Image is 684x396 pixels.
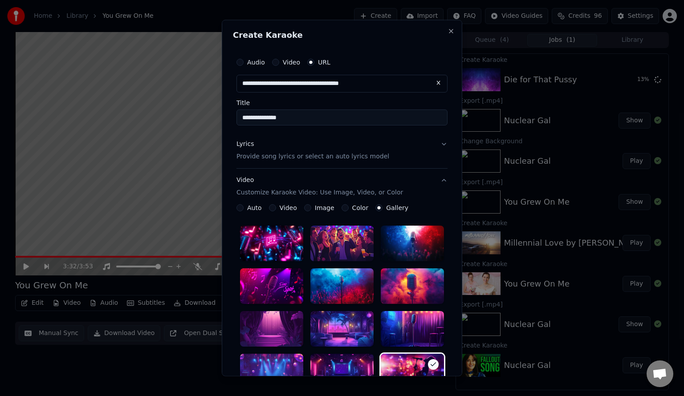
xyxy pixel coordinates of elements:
[236,188,403,197] p: Customize Karaoke Video: Use Image, Video, or Color
[283,59,300,65] label: Video
[233,31,451,39] h2: Create Karaoke
[352,204,369,210] label: Color
[236,140,254,149] div: Lyrics
[236,133,448,168] button: LyricsProvide song lyrics or select an auto lyrics model
[236,152,389,161] p: Provide song lyrics or select an auto lyrics model
[315,204,334,210] label: Image
[236,175,403,197] div: Video
[247,204,262,210] label: Auto
[280,204,297,210] label: Video
[247,59,265,65] label: Audio
[386,204,408,210] label: Gallery
[236,168,448,204] button: VideoCustomize Karaoke Video: Use Image, Video, or Color
[318,59,330,65] label: URL
[236,100,448,106] label: Title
